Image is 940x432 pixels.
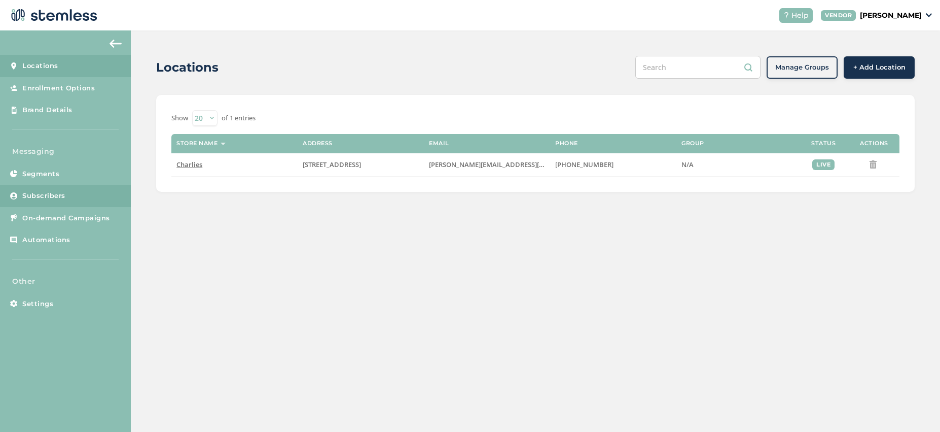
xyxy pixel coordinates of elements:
span: [PERSON_NAME][EMAIL_ADDRESS][DOMAIN_NAME] [429,160,591,169]
button: + Add Location [844,56,915,79]
span: Charlies [176,160,202,169]
span: + Add Location [853,62,906,73]
div: VENDOR [821,10,856,21]
label: Group [681,140,704,147]
img: icon_down-arrow-small-66adaf34.svg [926,13,932,17]
label: of 1 entries [222,113,256,123]
span: Automations [22,235,70,245]
span: Subscribers [22,191,65,201]
img: logo-dark-0685b13c.svg [8,5,97,25]
button: Manage Groups [767,56,838,79]
span: Help [791,10,809,21]
span: Locations [22,61,58,71]
span: Segments [22,169,59,179]
label: Charlies [176,160,293,169]
span: Manage Groups [775,62,829,73]
label: Email [429,140,449,147]
label: Store name [176,140,218,147]
p: [PERSON_NAME] [860,10,922,21]
input: Search [635,56,761,79]
th: Actions [849,134,899,153]
span: Settings [22,299,53,309]
span: [PHONE_NUMBER] [555,160,613,169]
h2: Locations [156,58,219,77]
label: Show [171,113,188,123]
label: (480) 390-7989 [555,160,671,169]
label: Justin@smokecharlies.com [429,160,545,169]
label: N/A [681,160,793,169]
span: [STREET_ADDRESS] [303,160,361,169]
label: 2055 East 5th Street [303,160,419,169]
img: icon-arrow-back-accent-c549486e.svg [110,40,122,48]
img: icon-sort-1e1d7615.svg [221,143,226,145]
span: Brand Details [22,105,73,115]
img: icon-help-white-03924b79.svg [783,12,789,18]
span: On-demand Campaigns [22,213,110,223]
span: Enrollment Options [22,83,95,93]
iframe: Chat Widget [889,383,940,432]
label: Phone [555,140,578,147]
label: Status [811,140,836,147]
div: live [812,159,835,170]
label: Address [303,140,333,147]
